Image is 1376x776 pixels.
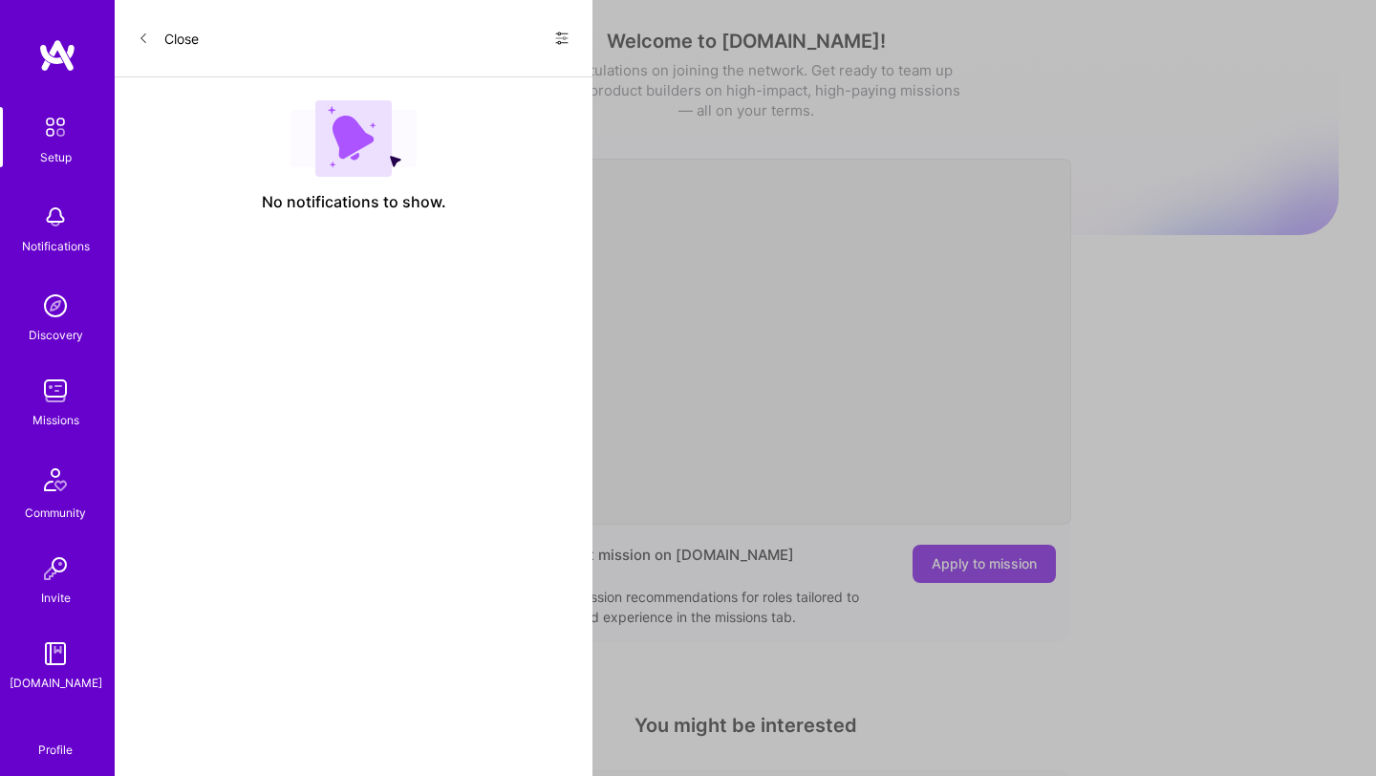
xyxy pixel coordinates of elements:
div: [DOMAIN_NAME] [10,673,102,693]
img: Invite [36,550,75,588]
img: setup [35,107,75,147]
div: Discovery [29,325,83,345]
div: Missions [32,410,79,430]
button: Close [138,23,199,54]
div: Setup [40,147,72,167]
a: Profile [32,720,79,758]
span: No notifications to show. [262,192,446,212]
img: logo [38,38,76,73]
img: teamwork [36,372,75,410]
div: Profile [38,740,73,758]
img: guide book [36,635,75,673]
img: bell [36,198,75,236]
img: empty [290,100,417,177]
img: discovery [36,287,75,325]
div: Notifications [22,236,90,256]
div: Invite [41,588,71,608]
div: Community [25,503,86,523]
img: Community [32,457,78,503]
